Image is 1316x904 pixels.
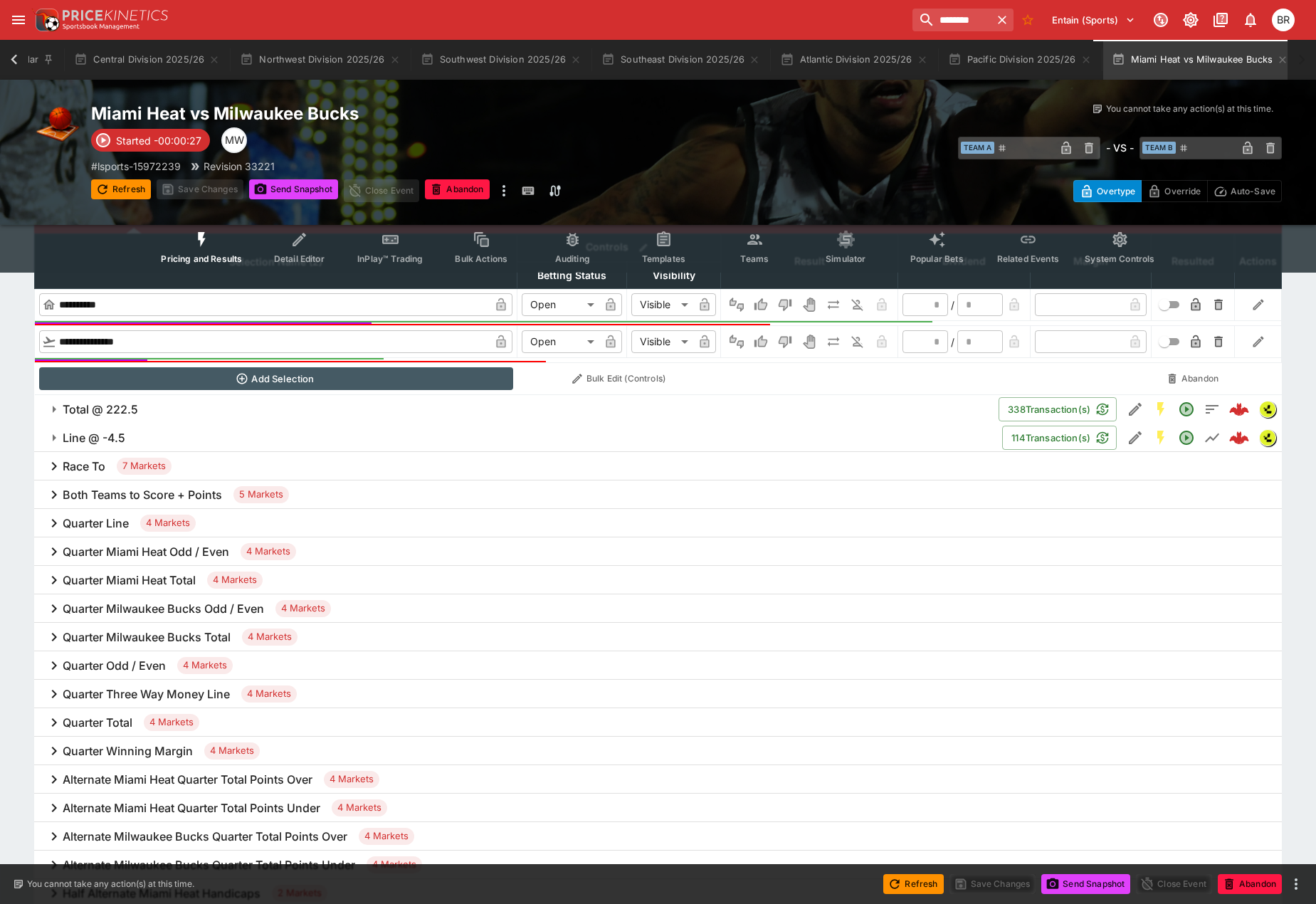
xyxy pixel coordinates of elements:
[31,6,60,34] img: PriceKinetics Logo
[455,253,507,264] span: Bulk Actions
[1164,184,1201,199] p: Override
[1016,9,1039,31] button: No Bookmarks
[1148,7,1174,33] button: Connected to PK
[63,658,166,673] h6: Quarter Odd / Even
[63,715,132,730] h6: Quarter Total
[1199,396,1225,422] button: Totals
[1073,180,1282,202] div: Start From
[63,744,193,759] h6: Quarter Winning Margin
[65,40,228,80] button: Central Division 2025/26
[34,424,1002,452] button: Line @ -4.5
[1106,140,1134,155] h6: - VS -
[242,630,298,644] span: 4 Markets
[6,7,31,33] button: open drawer
[555,253,590,264] span: Auditing
[798,293,821,316] button: Void
[412,40,590,80] button: Southwest Division 2025/26
[63,516,129,531] h6: Quarter Line
[274,253,325,264] span: Detail Editor
[951,335,954,349] div: /
[772,40,936,80] button: Atlantic Division 2025/26
[951,298,954,312] div: /
[939,40,1100,80] button: Pacific Division 2025/26
[961,142,994,154] span: Team A
[774,293,796,316] button: Lose
[63,829,347,844] h6: Alternate Milwaukee Bucks Quarter Total Points Over
[39,367,513,390] button: Add Selection
[1122,425,1148,451] button: Edit Detail
[1229,428,1249,448] div: 42043898-df27-4ae5-a1a3-831addf55182
[359,829,414,843] span: 4 Markets
[593,40,769,80] button: Southeast Division 2025/26
[1259,429,1276,446] div: lsports
[1041,874,1130,894] button: Send Snapshot
[749,330,772,353] button: Win
[1178,429,1195,446] svg: Open
[1097,184,1135,199] p: Overtype
[725,293,748,316] button: Not Set
[63,601,264,616] h6: Quarter Milwaukee Bucks Odd / Even
[249,179,338,199] button: Send Snapshot
[883,874,943,894] button: Refresh
[1073,180,1142,202] button: Overtype
[1141,180,1207,202] button: Override
[1225,424,1253,452] a: 42043898-df27-4ae5-a1a3-831addf55182
[1208,7,1233,33] button: Documentation
[1043,9,1144,31] button: Select Tenant
[425,182,489,196] span: Mark an event as closed and abandoned.
[1178,401,1195,418] svg: Open
[63,687,230,702] h6: Quarter Three Way Money Line
[367,858,422,872] span: 4 Markets
[425,179,489,199] button: Abandon
[332,801,387,815] span: 4 Markets
[34,395,999,424] button: Total @ 222.5
[912,9,991,31] input: search
[34,103,80,148] img: basketball.png
[910,253,964,264] span: Popular Bets
[822,330,845,353] button: Push
[161,253,242,264] span: Pricing and Results
[1238,7,1263,33] button: Notifications
[1259,401,1276,418] div: lsports
[725,330,748,353] button: Not Set
[63,459,105,474] h6: Race To
[207,573,263,587] span: 4 Markets
[241,545,296,559] span: 4 Markets
[204,744,260,758] span: 4 Markets
[1103,40,1297,80] button: Miami Heat vs Milwaukee Bucks
[1231,184,1275,199] p: Auto-Save
[522,267,622,284] span: Betting Status
[774,330,796,353] button: Lose
[241,687,297,701] span: 4 Markets
[140,516,196,530] span: 4 Markets
[1288,876,1305,893] button: more
[1178,7,1204,33] button: Toggle light/dark mode
[204,159,275,174] p: Revision 33221
[846,330,869,353] button: Eliminated In Play
[1106,103,1273,115] p: You cannot take any action(s) at this time.
[522,330,599,353] div: Open
[1272,9,1295,31] div: Ben Raymond
[63,858,355,873] h6: Alternate Milwaukee Bucks Quarter Total Points Under
[1174,425,1199,451] button: Open
[740,253,769,264] span: Teams
[1085,253,1154,264] span: System Controls
[149,222,1166,273] div: Event type filters
[275,601,331,616] span: 4 Markets
[1122,396,1148,422] button: Edit Detail
[63,23,140,30] img: Sportsbook Management
[27,878,194,890] p: You cannot take any action(s) at this time.
[749,293,772,316] button: Win
[1260,401,1275,417] img: lsports
[221,127,247,153] div: Michael Wilczynski
[1174,396,1199,422] button: Open
[1148,425,1174,451] button: SGM Enabled
[144,715,199,730] span: 4 Markets
[1225,395,1253,424] a: 9cf4e44a-3b8e-4b88-bd52-06ff978fcb05
[999,397,1117,421] button: 338Transaction(s)
[1148,396,1174,422] button: SGM Enabled
[798,330,821,353] button: Void
[63,801,320,816] h6: Alternate Miami Heat Quarter Total Points Under
[631,330,693,353] div: Visible
[522,293,599,316] div: Open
